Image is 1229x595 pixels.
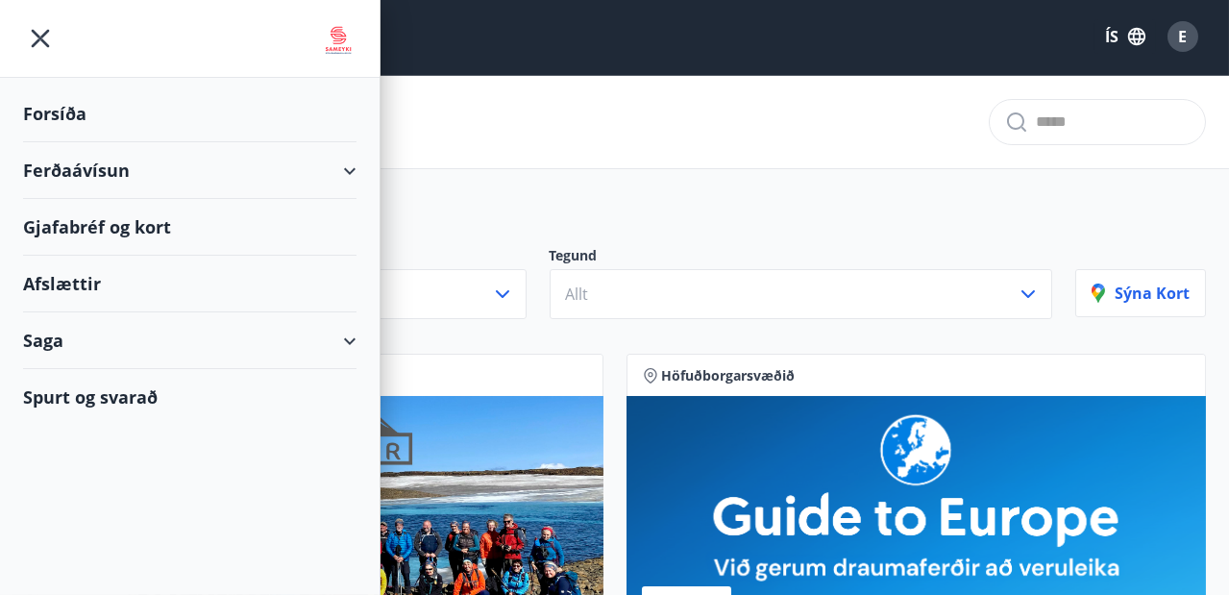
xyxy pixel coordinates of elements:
span: Höfuðborgarsvæðið [662,366,796,385]
button: menu [23,21,58,56]
button: ÍS [1094,19,1156,54]
div: Gjafabréf og kort [23,199,356,256]
p: Sýna kort [1092,283,1190,304]
span: Allt [566,284,589,305]
span: E [1179,26,1188,47]
button: Allt [550,269,1053,319]
button: E [1160,13,1206,60]
div: Saga [23,312,356,369]
div: Spurt og svarað [23,369,356,425]
button: Sýna kort [1075,269,1206,317]
div: Ferðaávísun [23,142,356,199]
p: Tegund [550,246,1053,269]
div: Forsíða [23,86,356,142]
div: Afslættir [23,256,356,312]
img: union_logo [320,21,356,60]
